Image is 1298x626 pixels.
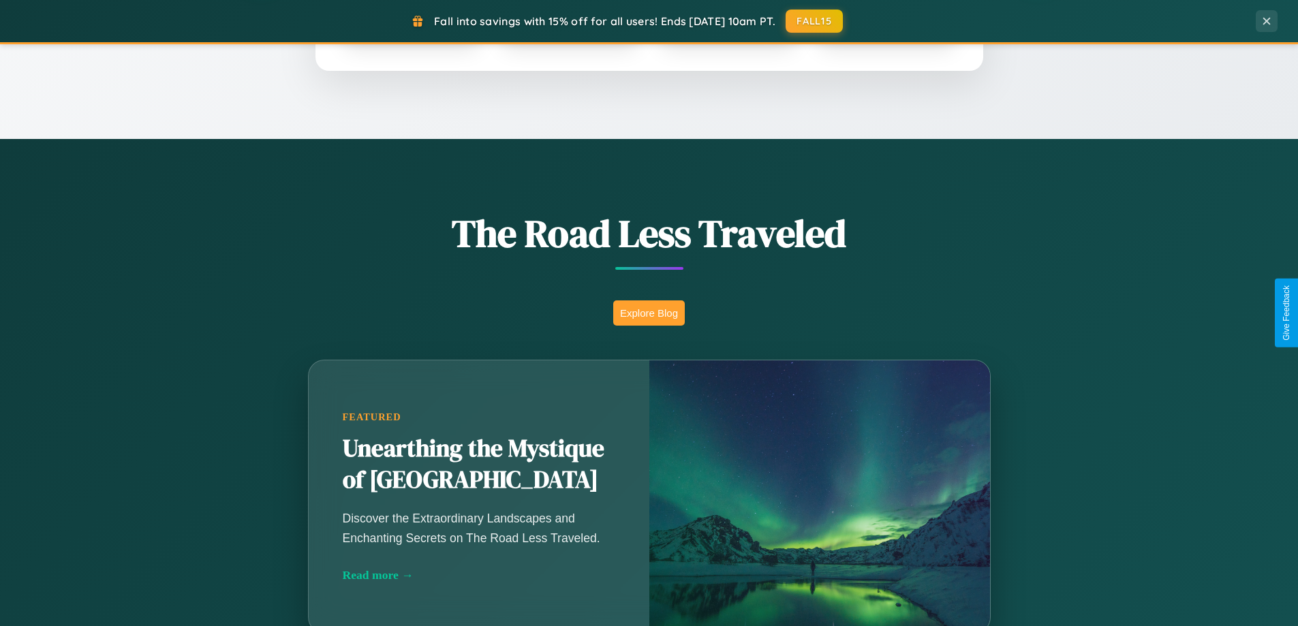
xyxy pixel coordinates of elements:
h1: The Road Less Traveled [241,207,1058,260]
div: Give Feedback [1282,285,1291,341]
button: Explore Blog [613,300,685,326]
button: FALL15 [786,10,843,33]
div: Featured [343,411,615,423]
h2: Unearthing the Mystique of [GEOGRAPHIC_DATA] [343,433,615,496]
span: Fall into savings with 15% off for all users! Ends [DATE] 10am PT. [434,14,775,28]
p: Discover the Extraordinary Landscapes and Enchanting Secrets on The Road Less Traveled. [343,509,615,547]
div: Read more → [343,568,615,582]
